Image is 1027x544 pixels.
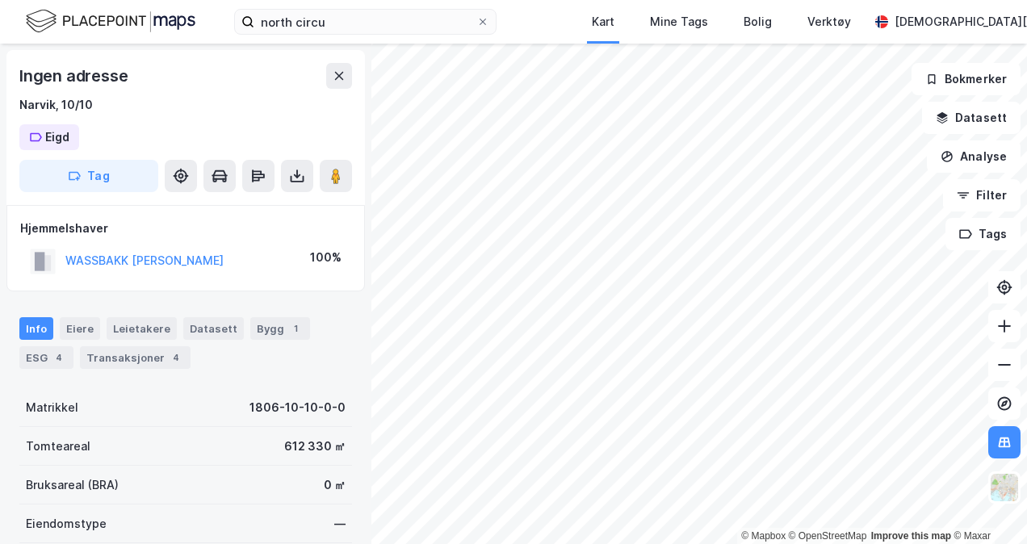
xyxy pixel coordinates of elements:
div: ESG [19,346,73,369]
div: Tomteareal [26,437,90,456]
div: Matrikkel [26,398,78,417]
div: 612 330 ㎡ [284,437,346,456]
div: Eiendomstype [26,514,107,534]
div: 0 ㎡ [324,475,346,495]
div: Datasett [183,317,244,340]
a: Mapbox [741,530,786,542]
div: 100% [310,248,342,267]
div: Ingen adresse [19,63,131,89]
div: 1806-10-10-0-0 [249,398,346,417]
div: 4 [51,349,67,366]
button: Bokmerker [912,63,1021,95]
div: Kart [592,12,614,31]
div: Hjemmelshaver [20,219,351,238]
div: Narvik, 10/10 [19,95,93,115]
div: Transaksjoner [80,346,191,369]
button: Filter [943,179,1021,211]
a: OpenStreetMap [789,530,867,542]
div: Leietakere [107,317,177,340]
button: Tag [19,160,158,192]
div: Info [19,317,53,340]
button: Datasett [922,102,1021,134]
div: 1 [287,320,304,337]
div: Bygg [250,317,310,340]
button: Analyse [927,140,1021,173]
div: Verktøy [807,12,851,31]
div: Eiere [60,317,100,340]
img: logo.f888ab2527a4732fd821a326f86c7f29.svg [26,7,195,36]
div: Bolig [744,12,772,31]
div: Mine Tags [650,12,708,31]
input: Søk på adresse, matrikkel, gårdeiere, leietakere eller personer [254,10,476,34]
div: — [334,514,346,534]
div: 4 [168,349,184,366]
button: Tags [945,218,1021,250]
a: Improve this map [871,530,951,542]
div: Bruksareal (BRA) [26,475,119,495]
div: Eigd [45,128,69,147]
iframe: Chat Widget [946,467,1027,544]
